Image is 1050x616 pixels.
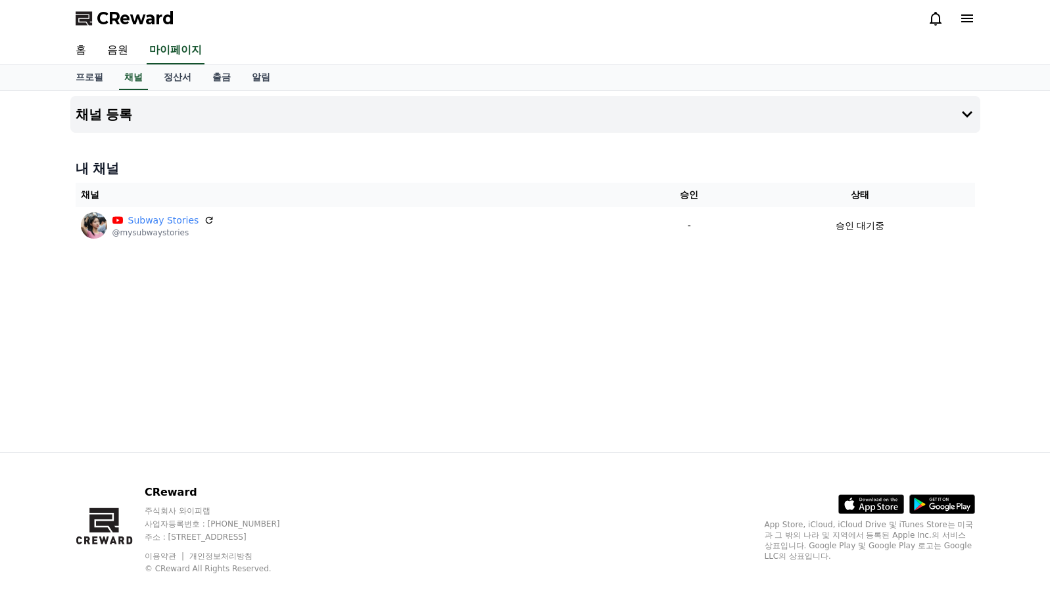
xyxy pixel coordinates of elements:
[112,227,215,238] p: @mysubwaystories
[745,183,974,207] th: 상태
[145,532,305,542] p: 주소 : [STREET_ADDRESS]
[119,65,148,90] a: 채널
[97,8,174,29] span: CReward
[128,214,199,227] a: Subway Stories
[241,65,281,90] a: 알림
[65,37,97,64] a: 홈
[76,159,975,178] h4: 내 채널
[65,65,114,90] a: 프로필
[145,552,186,561] a: 이용약관
[76,183,634,207] th: 채널
[76,8,174,29] a: CReward
[765,519,975,561] p: App Store, iCloud, iCloud Drive 및 iTunes Store는 미국과 그 밖의 나라 및 지역에서 등록된 Apple Inc.의 서비스 상표입니다. Goo...
[70,96,980,133] button: 채널 등록
[638,219,740,233] p: -
[145,563,305,574] p: © CReward All Rights Reserved.
[145,519,305,529] p: 사업자등록번호 : [PHONE_NUMBER]
[189,552,252,561] a: 개인정보처리방침
[836,219,884,233] p: 승인 대기중
[145,485,305,500] p: CReward
[145,506,305,516] p: 주식회사 와이피랩
[153,65,202,90] a: 정산서
[81,212,107,239] img: Subway Stories
[202,65,241,90] a: 출금
[147,37,204,64] a: 마이페이지
[97,37,139,64] a: 음원
[633,183,745,207] th: 승인
[76,107,133,122] h4: 채널 등록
